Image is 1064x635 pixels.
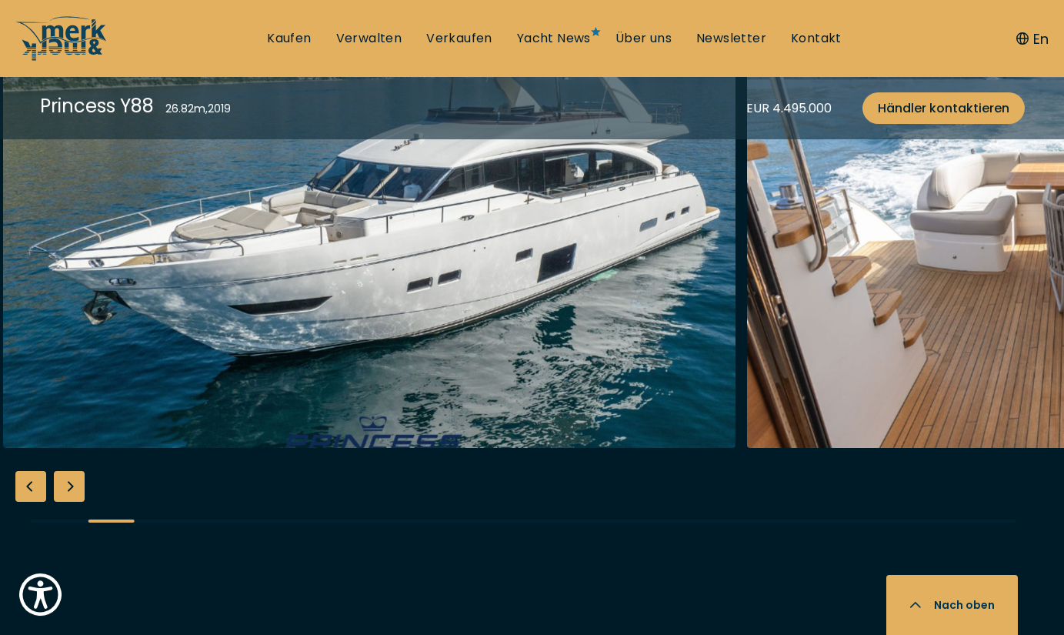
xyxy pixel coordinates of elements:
span: Händler kontaktieren [878,99,1009,118]
div: EUR 4.495.000 [746,99,832,118]
a: Händler kontaktieren [862,92,1025,124]
a: Verwalten [336,30,402,47]
div: Next slide [54,471,85,502]
div: Princess Y88 [40,92,154,119]
a: Über uns [615,30,672,47]
div: Previous slide [15,471,46,502]
a: Yacht News [517,30,591,47]
button: Nach oben [886,575,1018,635]
a: Kaufen [267,30,311,47]
a: Verkaufen [426,30,492,47]
button: Show Accessibility Preferences [15,570,65,620]
a: Kontakt [791,30,842,47]
div: 26.82 m , 2019 [165,101,231,117]
button: En [1016,28,1049,49]
a: Newsletter [696,30,766,47]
